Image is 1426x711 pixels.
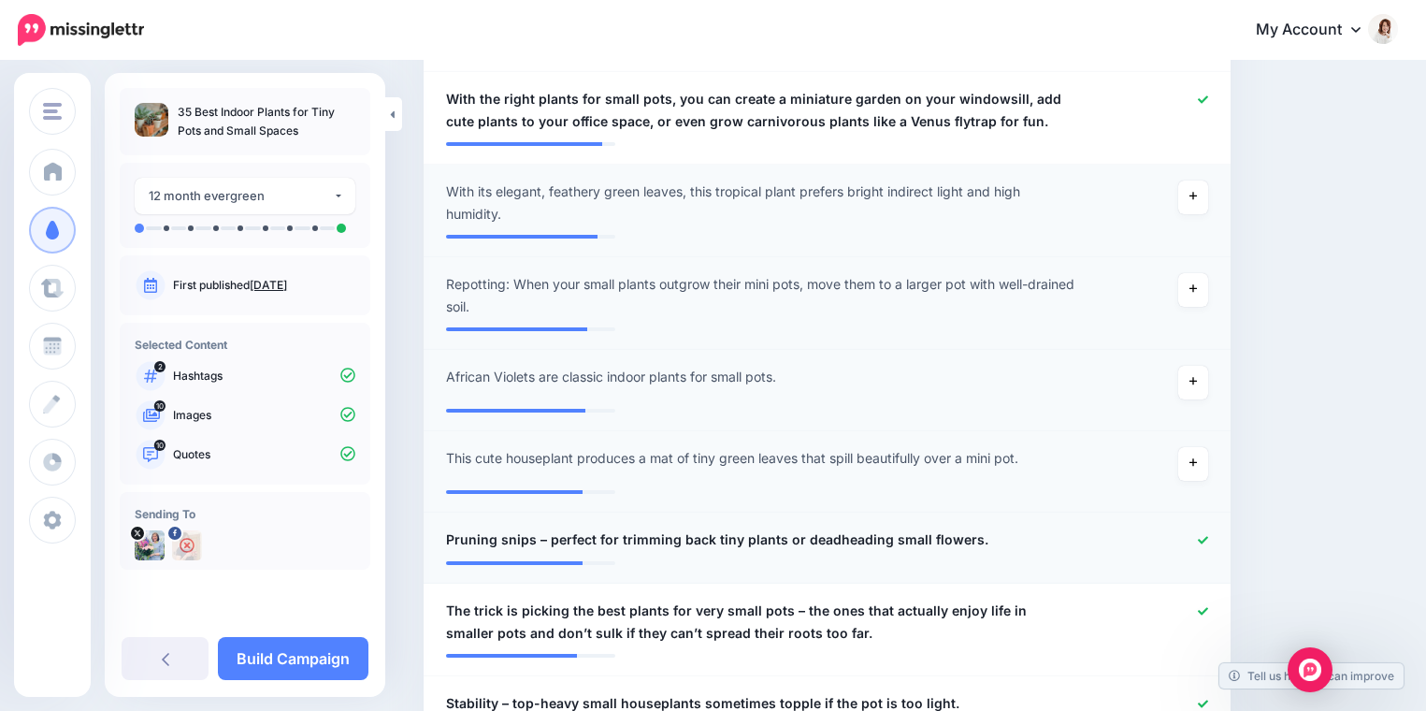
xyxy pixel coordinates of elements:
[43,103,62,120] img: menu.png
[1288,647,1332,692] div: Open Intercom Messenger
[446,273,1076,318] span: Repotting: When your small plants outgrow their mini pots, move them to a larger pot with well-dr...
[250,278,287,292] a: [DATE]
[173,368,355,385] p: Hashtags
[154,400,166,412] span: 10
[446,366,776,388] span: African Violets are classic indoor plants for small pots.
[154,440,166,451] span: 10
[135,338,355,352] h4: Selected Content
[173,277,355,294] p: First published
[1219,663,1404,689] a: Tell us how we can improve
[446,529,988,551] span: Pruning snips – perfect for trimming back tiny plants or deadheading small flowers.
[135,530,165,560] img: JFb282F5-20705.jpg
[135,507,355,521] h4: Sending To
[446,88,1076,133] span: With the right plants for small pots, you can create a miniature garden on your windowsill, add c...
[446,181,1076,225] span: With its elegant, feathery green leaves, this tropical plant prefers bright indirect light and hi...
[135,178,355,214] button: 12 month evergreen
[173,446,355,463] p: Quotes
[172,530,202,560] img: 61987462_2456050554413301_2772378441557737472_o-bsa93020.jpg
[446,447,1018,470] span: This cute houseplant produces a mat of tiny green leaves that spill beautifully over a mini pot.
[135,103,168,137] img: eea59456d7c057dfeca5166574fba9bd_thumb.jpg
[149,185,333,207] div: 12 month evergreen
[173,407,355,424] p: Images
[1237,7,1398,53] a: My Account
[178,103,355,140] p: 35 Best Indoor Plants for Tiny Pots and Small Spaces
[154,361,166,372] span: 2
[18,14,144,46] img: Missinglettr
[446,600,1076,645] span: The trick is picking the best plants for very small pots – the ones that actually enjoy life in s...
